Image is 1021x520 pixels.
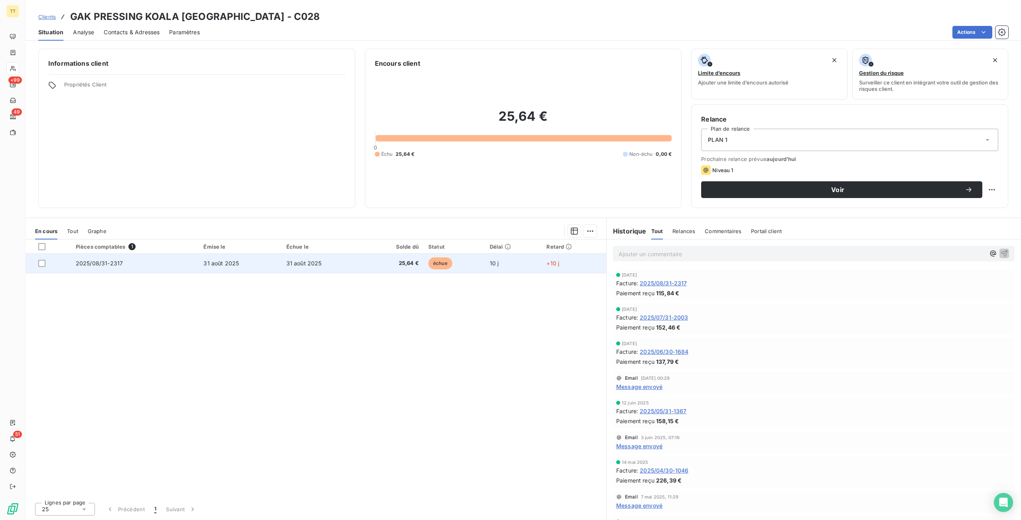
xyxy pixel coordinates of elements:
[640,347,688,356] span: 2025/06/30-1684
[712,167,733,173] span: Niveau 1
[656,357,679,366] span: 137,79 €
[396,151,414,158] span: 25,64 €
[35,228,57,234] span: En cours
[651,228,663,234] span: Tout
[490,243,537,250] div: Délai
[70,10,320,24] h3: GAK PRESSING KOALA [GEOGRAPHIC_DATA] - C028
[616,407,638,415] span: Facture :
[622,400,649,405] span: 12 juin 2025
[76,243,194,250] div: Pièces comptables
[381,151,393,158] span: Échu
[767,156,796,162] span: aujourd’hui
[64,81,345,92] span: Propriétés Client
[6,502,19,515] img: Logo LeanPay
[641,494,679,499] span: 7 mai 2025, 11:29
[640,279,687,287] span: 2025/08/31-2317
[656,476,682,485] span: 226,39 €
[616,279,638,287] span: Facture :
[691,49,847,100] button: Limite d’encoursAjouter une limite d’encours autorisé
[374,144,377,151] span: 0
[88,228,106,234] span: Graphe
[622,460,648,465] span: 14 mai 2025
[859,79,1001,92] span: Surveiller ce client en intégrant votre outil de gestion des risques client.
[711,186,965,193] span: Voir
[701,181,982,198] button: Voir
[76,260,123,267] span: 2025/08/31-2317
[701,114,998,124] h6: Relance
[375,108,672,132] h2: 25,64 €
[616,466,638,475] span: Facture :
[286,243,359,250] div: Échue le
[751,228,782,234] span: Portail client
[616,357,654,366] span: Paiement reçu
[38,28,63,36] span: Situation
[8,77,22,84] span: +99
[286,260,322,267] span: 31 août 2025
[48,59,345,68] h6: Informations client
[656,323,680,332] span: 152,46 €
[203,243,276,250] div: Émise le
[428,257,452,269] span: échue
[640,313,688,322] span: 2025/07/31-2003
[6,5,19,18] div: TT
[546,260,559,267] span: +10 j
[616,501,662,510] span: Message envoyé
[161,501,201,518] button: Suivant
[616,442,662,450] span: Message envoyé
[607,226,647,236] h6: Historique
[625,494,638,499] span: Email
[616,313,638,322] span: Facture :
[128,243,136,250] span: 1
[641,376,670,381] span: [DATE] 00:29
[629,151,652,158] span: Non-échu
[641,435,680,440] span: 3 juin 2025, 07:16
[150,501,161,518] button: 1
[616,417,654,425] span: Paiement reçu
[708,136,727,144] span: PLAN 1
[13,431,22,438] span: 51
[616,347,638,356] span: Facture :
[73,28,94,36] span: Analyse
[622,307,637,312] span: [DATE]
[38,14,56,20] span: Clients
[698,79,788,86] span: Ajouter une limite d’encours autorisé
[625,435,638,440] span: Email
[490,260,499,267] span: 10 j
[952,26,992,39] button: Actions
[369,259,419,267] span: 25,64 €
[994,493,1013,512] div: Open Intercom Messenger
[203,260,239,267] span: 31 août 2025
[616,476,654,485] span: Paiement reçu
[616,323,654,332] span: Paiement reçu
[375,59,420,68] h6: Encours client
[546,243,601,250] div: Retard
[42,505,49,513] span: 25
[169,28,200,36] span: Paramètres
[616,383,662,391] span: Message envoyé
[616,289,654,297] span: Paiement reçu
[67,228,78,234] span: Tout
[656,151,672,158] span: 0,00 €
[640,466,688,475] span: 2025/04/30-1046
[154,505,156,513] span: 1
[104,28,160,36] span: Contacts & Adresses
[622,341,637,346] span: [DATE]
[101,501,150,518] button: Précédent
[12,108,22,116] span: 49
[672,228,695,234] span: Relances
[656,417,679,425] span: 158,15 €
[852,49,1008,100] button: Gestion du risqueSurveiller ce client en intégrant votre outil de gestion des risques client.
[705,228,741,234] span: Commentaires
[859,70,904,76] span: Gestion du risque
[698,70,740,76] span: Limite d’encours
[38,13,56,21] a: Clients
[701,156,998,162] span: Prochaine relance prévue
[428,243,480,250] div: Statut
[622,273,637,277] span: [DATE]
[640,407,686,415] span: 2025/05/31-1367
[656,289,679,297] span: 115,84 €
[625,376,638,381] span: Email
[369,243,419,250] div: Solde dû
